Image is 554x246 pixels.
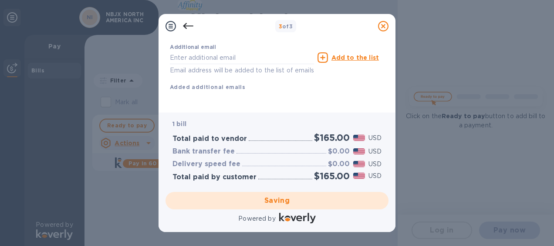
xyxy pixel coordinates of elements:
[368,160,382,169] p: USD
[172,173,257,181] h3: Total paid by customer
[328,160,350,168] h3: $0.00
[172,160,240,168] h3: Delivery speed fee
[170,84,245,90] b: Added additional emails
[172,120,186,127] b: 1 bill
[353,135,365,141] img: USD
[170,51,314,64] input: Enter additional email
[279,213,316,223] img: Logo
[279,23,293,30] b: of 3
[314,171,350,181] h2: $165.00
[331,54,379,61] u: Add to the list
[238,214,275,223] p: Powered by
[368,133,382,143] p: USD
[328,147,350,156] h3: $0.00
[353,148,365,154] img: USD
[353,173,365,179] img: USD
[314,132,350,143] h2: $165.00
[170,45,216,50] label: Additional email
[172,147,235,156] h3: Bank transfer fee
[279,23,282,30] span: 3
[368,147,382,156] p: USD
[172,135,247,143] h3: Total paid to vendor
[353,161,365,167] img: USD
[368,171,382,181] p: USD
[170,65,314,75] p: Email address will be added to the list of emails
